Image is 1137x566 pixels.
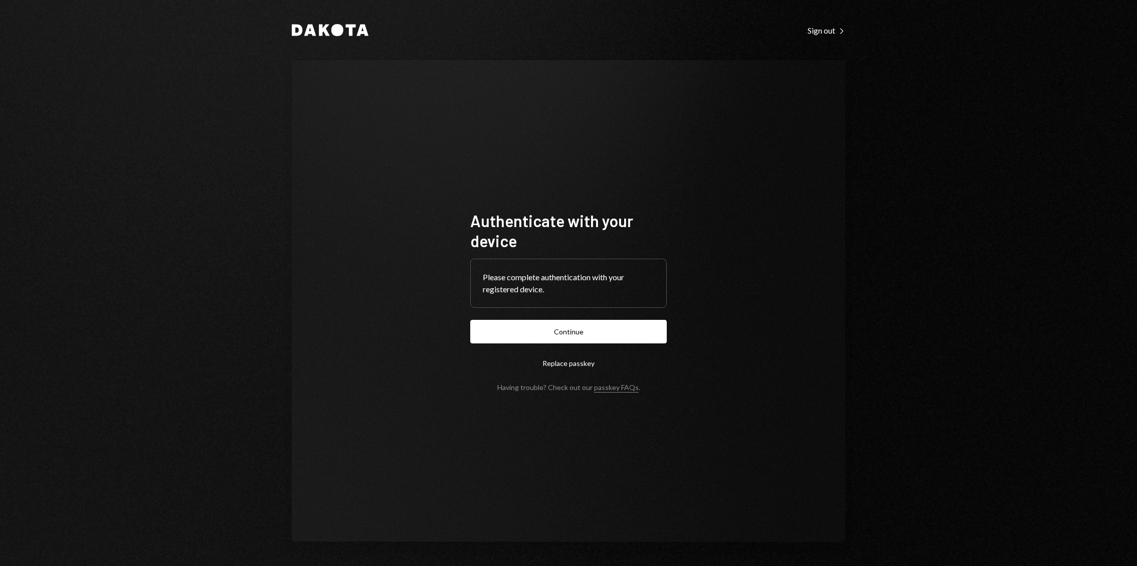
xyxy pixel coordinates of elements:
[594,383,639,393] a: passkey FAQs
[808,26,845,36] div: Sign out
[470,211,667,251] h1: Authenticate with your device
[483,271,654,295] div: Please complete authentication with your registered device.
[470,351,667,375] button: Replace passkey
[470,320,667,343] button: Continue
[808,25,845,36] a: Sign out
[497,383,640,392] div: Having trouble? Check out our .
